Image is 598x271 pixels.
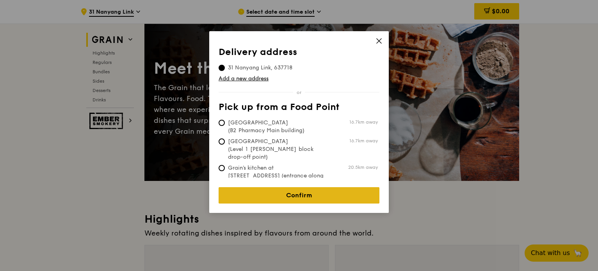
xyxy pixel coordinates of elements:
input: [GEOGRAPHIC_DATA] (Level 1 [PERSON_NAME] block drop-off point)16.7km away [219,138,225,145]
th: Pick up from a Food Point [219,102,379,116]
span: [GEOGRAPHIC_DATA] (B2 Pharmacy Main building) [219,119,335,135]
a: Confirm [219,187,379,204]
span: 16.7km away [349,119,378,125]
span: Grain's kitchen at [STREET_ADDRESS] (entrance along [PERSON_NAME][GEOGRAPHIC_DATA]) [219,164,335,195]
span: 31 Nanyang Link, 637718 [219,64,302,72]
span: 16.7km away [349,138,378,144]
input: [GEOGRAPHIC_DATA] (B2 Pharmacy Main building)16.7km away [219,120,225,126]
span: 20.5km away [348,164,378,170]
input: Grain's kitchen at [STREET_ADDRESS] (entrance along [PERSON_NAME][GEOGRAPHIC_DATA])20.5km away [219,165,225,171]
span: [GEOGRAPHIC_DATA] (Level 1 [PERSON_NAME] block drop-off point) [219,138,335,161]
a: Add a new address [219,75,379,83]
input: 31 Nanyang Link, 637718 [219,65,225,71]
th: Delivery address [219,47,379,61]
